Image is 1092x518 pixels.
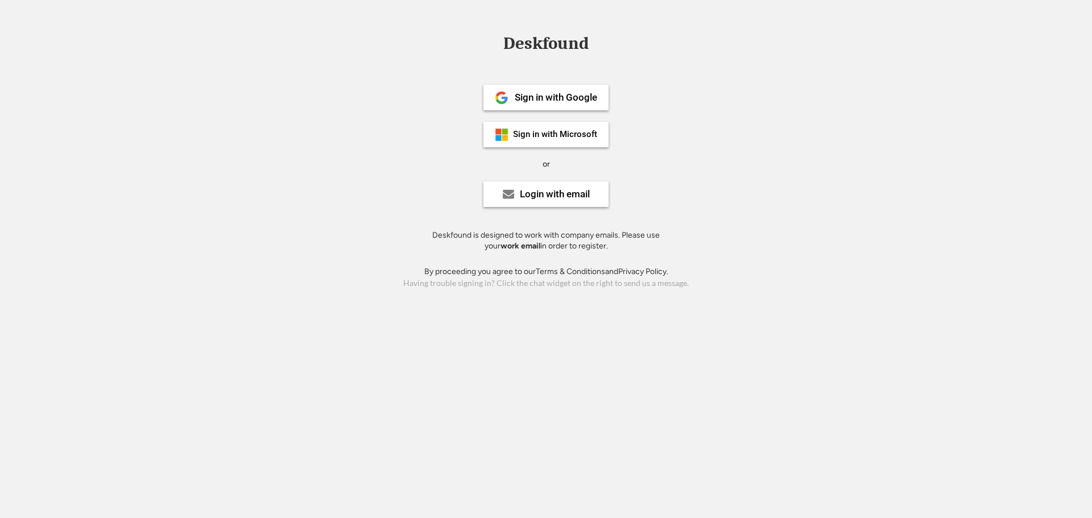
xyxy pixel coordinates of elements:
[500,241,540,251] strong: work email
[495,128,508,142] img: ms-symbollockup_mssymbol_19.png
[515,93,597,102] div: Sign in with Google
[498,35,594,52] div: Deskfound
[513,130,597,139] div: Sign in with Microsoft
[495,91,508,105] img: 1024px-Google__G__Logo.svg.png
[536,267,605,276] a: Terms & Conditions
[418,230,674,252] div: Deskfound is designed to work with company emails. Please use your in order to register.
[543,159,550,170] div: or
[424,266,668,277] div: By proceeding you agree to our and
[520,189,590,199] div: Login with email
[618,267,668,276] a: Privacy Policy.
